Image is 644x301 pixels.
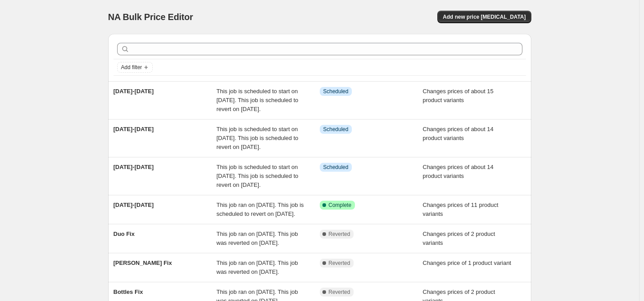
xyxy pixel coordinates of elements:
[423,202,498,217] span: Changes prices of 11 product variants
[114,88,154,95] span: [DATE]-[DATE]
[329,231,351,238] span: Reverted
[216,164,298,188] span: This job is scheduled to start on [DATE]. This job is scheduled to revert on [DATE].
[108,12,193,22] span: NA Bulk Price Editor
[216,88,298,112] span: This job is scheduled to start on [DATE]. This job is scheduled to revert on [DATE].
[437,11,531,23] button: Add new price [MEDICAL_DATA]
[443,13,526,21] span: Add new price [MEDICAL_DATA]
[323,88,349,95] span: Scheduled
[216,126,298,150] span: This job is scheduled to start on [DATE]. This job is scheduled to revert on [DATE].
[114,260,172,266] span: [PERSON_NAME] Fix
[216,231,298,246] span: This job ran on [DATE]. This job was reverted on [DATE].
[216,260,298,275] span: This job ran on [DATE]. This job was reverted on [DATE].
[114,126,154,132] span: [DATE]-[DATE]
[423,231,495,246] span: Changes prices of 2 product variants
[423,164,493,179] span: Changes prices of about 14 product variants
[114,202,154,208] span: [DATE]-[DATE]
[423,88,493,103] span: Changes prices of about 15 product variants
[114,164,154,170] span: [DATE]-[DATE]
[329,289,351,296] span: Reverted
[114,231,135,237] span: Duo Fix
[121,64,142,71] span: Add filter
[329,260,351,267] span: Reverted
[423,260,511,266] span: Changes price of 1 product variant
[323,164,349,171] span: Scheduled
[329,202,351,209] span: Complete
[323,126,349,133] span: Scheduled
[423,126,493,141] span: Changes prices of about 14 product variants
[114,289,143,295] span: Bottles Fix
[216,202,304,217] span: This job ran on [DATE]. This job is scheduled to revert on [DATE].
[117,62,153,73] button: Add filter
